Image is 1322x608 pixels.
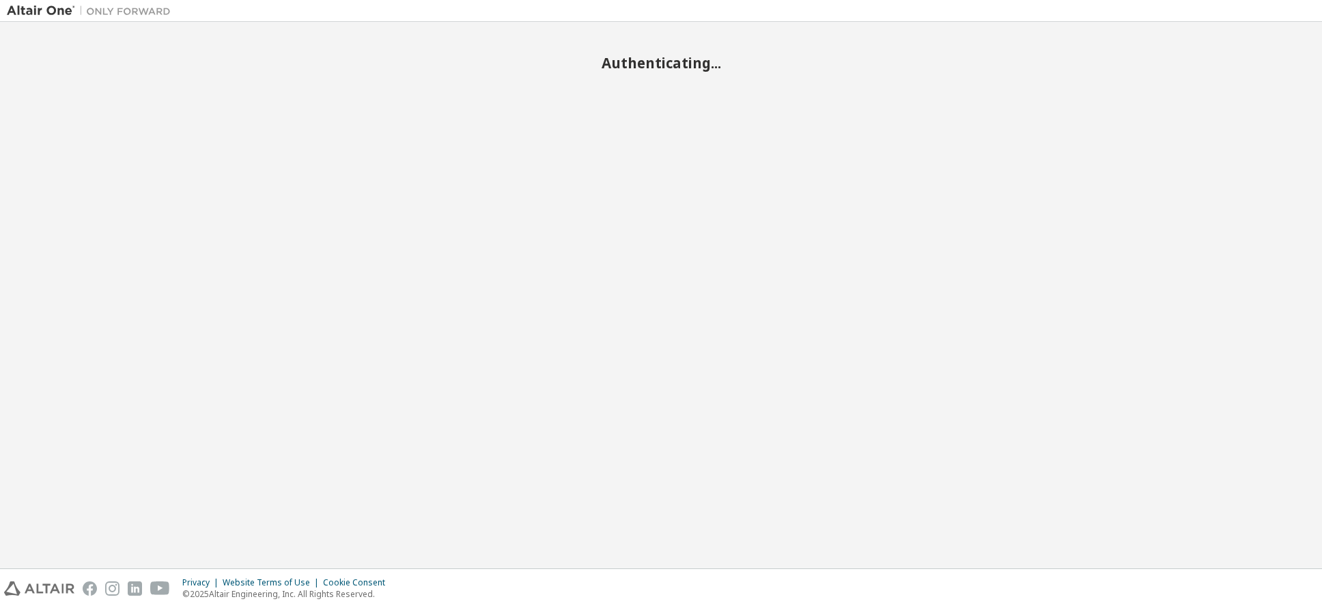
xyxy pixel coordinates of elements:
h2: Authenticating... [7,54,1315,72]
div: Privacy [182,577,223,588]
p: © 2025 Altair Engineering, Inc. All Rights Reserved. [182,588,393,600]
img: facebook.svg [83,581,97,596]
img: linkedin.svg [128,581,142,596]
div: Website Terms of Use [223,577,323,588]
div: Cookie Consent [323,577,393,588]
img: Altair One [7,4,178,18]
img: youtube.svg [150,581,170,596]
img: altair_logo.svg [4,581,74,596]
img: instagram.svg [105,581,119,596]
